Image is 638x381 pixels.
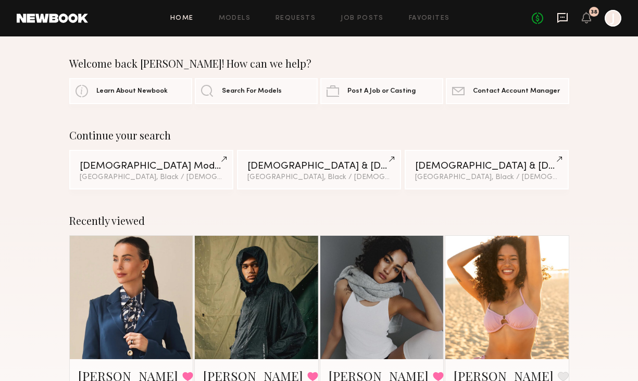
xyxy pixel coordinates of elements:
[69,57,569,70] div: Welcome back [PERSON_NAME]! How can we help?
[247,161,391,171] div: [DEMOGRAPHIC_DATA] & [DEMOGRAPHIC_DATA] Models
[409,15,450,22] a: Favorites
[347,88,416,95] span: Post A Job or Casting
[80,174,223,181] div: [GEOGRAPHIC_DATA], Black / [DEMOGRAPHIC_DATA]
[320,78,443,104] a: Post A Job or Casting
[591,9,597,15] div: 38
[446,78,569,104] a: Contact Account Manager
[170,15,194,22] a: Home
[69,129,569,142] div: Continue your search
[405,150,569,189] a: [DEMOGRAPHIC_DATA] & [DEMOGRAPHIC_DATA] Models[GEOGRAPHIC_DATA], Black / [DEMOGRAPHIC_DATA]
[247,174,391,181] div: [GEOGRAPHIC_DATA], Black / [DEMOGRAPHIC_DATA]
[605,10,621,27] a: J
[276,15,316,22] a: Requests
[415,161,559,171] div: [DEMOGRAPHIC_DATA] & [DEMOGRAPHIC_DATA] Models
[69,150,234,189] a: [DEMOGRAPHIC_DATA] Models[GEOGRAPHIC_DATA], Black / [DEMOGRAPHIC_DATA]
[80,161,223,171] div: [DEMOGRAPHIC_DATA] Models
[69,214,569,227] div: Recently viewed
[195,78,318,104] a: Search For Models
[237,150,402,189] a: [DEMOGRAPHIC_DATA] & [DEMOGRAPHIC_DATA] Models[GEOGRAPHIC_DATA], Black / [DEMOGRAPHIC_DATA]
[222,88,282,95] span: Search For Models
[473,88,560,95] span: Contact Account Manager
[96,88,168,95] span: Learn About Newbook
[341,15,384,22] a: Job Posts
[219,15,251,22] a: Models
[69,78,192,104] a: Learn About Newbook
[415,174,559,181] div: [GEOGRAPHIC_DATA], Black / [DEMOGRAPHIC_DATA]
